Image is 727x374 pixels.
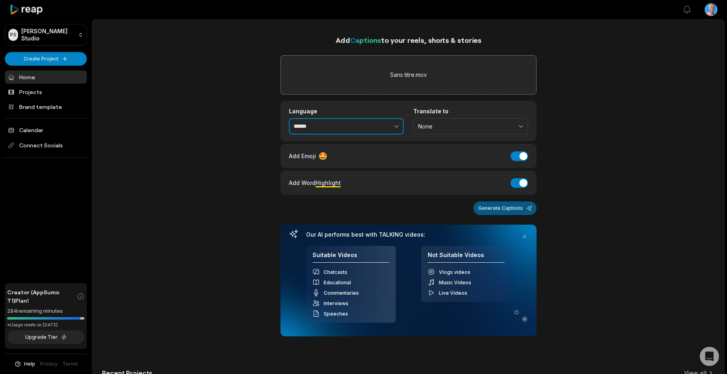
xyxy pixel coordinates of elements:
a: Privacy [40,360,58,368]
h1: Add to your reels, shorts & stories [280,34,537,46]
div: Add Word [289,177,341,188]
span: 🤩 [318,151,327,161]
button: Create Project [5,52,87,66]
a: Brand template [5,100,87,113]
span: Connect Socials [5,138,87,153]
span: Creator (AppSumo T1) Plan! [7,288,77,305]
div: PS [8,29,18,41]
span: Interviews [324,300,348,306]
button: Generate Captions [473,201,537,215]
span: Chatcasts [324,269,347,275]
span: Live Videos [439,290,467,296]
span: Educational [324,279,351,286]
button: Help [14,360,35,368]
h4: Suitable Videos [312,251,389,263]
h4: Not Suitable Videos [428,251,505,263]
span: Vlogs videos [439,269,471,275]
label: Sans titre.mov [390,70,427,80]
div: 284 remaining minutes [7,307,84,315]
span: Highlight [316,179,341,186]
span: Commentaries [324,290,359,296]
div: Open Intercom Messenger [700,347,719,366]
span: None [418,123,512,130]
div: *Usage resets on [DATE] [7,322,84,328]
span: Add Emoji [289,152,316,160]
span: Music Videos [439,279,471,286]
a: Terms [62,360,78,368]
a: Projects [5,85,87,99]
a: Calendar [5,123,87,137]
span: Speeches [324,311,348,317]
button: None [413,118,528,135]
a: Home [5,70,87,84]
span: Captions [350,36,381,44]
span: Help [24,360,35,368]
label: Translate to [413,108,528,115]
button: Upgrade Tier [7,330,84,344]
label: Language [289,108,404,115]
p: [PERSON_NAME] Studio [21,28,75,42]
h3: Our AI performs best with TALKING videos: [306,231,511,238]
